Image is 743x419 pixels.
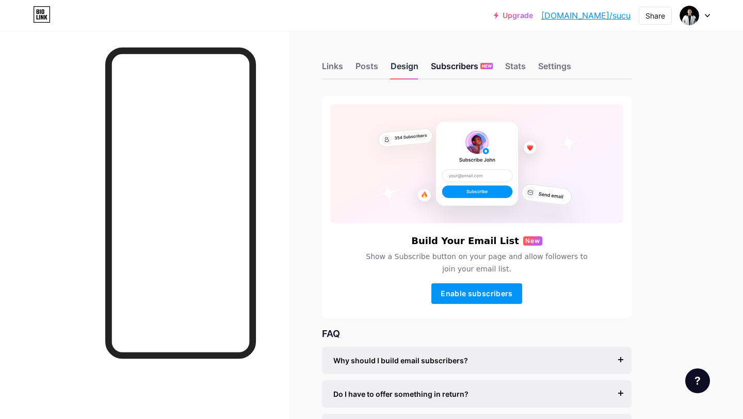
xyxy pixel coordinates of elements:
[431,283,522,304] button: Enable subscribers
[333,389,469,399] span: Do I have to offer something in return?
[494,11,533,20] a: Upgrade
[482,63,492,69] span: NEW
[322,327,632,341] div: FAQ
[541,9,631,22] a: [DOMAIN_NAME]/sucu
[645,10,665,21] div: Share
[538,60,571,78] div: Settings
[525,236,540,246] span: New
[680,6,699,25] img: Abooy AS
[391,60,418,78] div: Design
[441,289,512,298] span: Enable subscribers
[322,60,343,78] div: Links
[360,250,594,275] span: Show a Subscribe button on your page and allow followers to join your email list.
[356,60,378,78] div: Posts
[333,355,468,366] span: Why should I build email subscribers?
[431,60,493,78] div: Subscribers
[505,60,526,78] div: Stats
[411,236,519,246] h6: Build Your Email List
